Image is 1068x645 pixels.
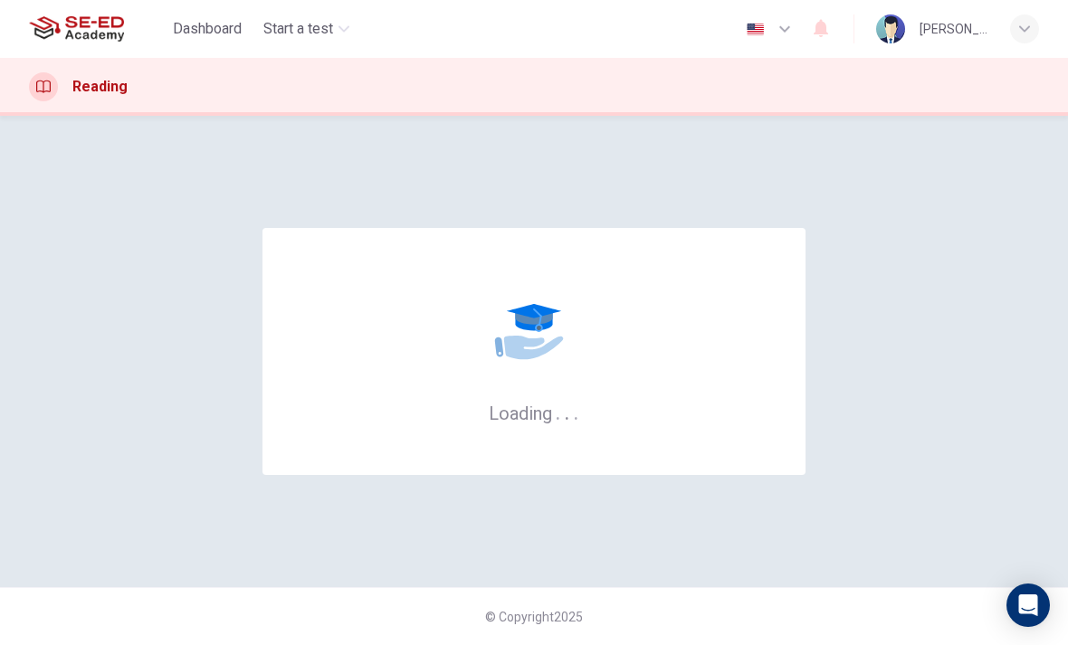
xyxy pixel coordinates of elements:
[1006,583,1050,627] div: Open Intercom Messenger
[573,396,579,426] h6: .
[166,13,249,45] button: Dashboard
[920,18,988,40] div: [PERSON_NAME]
[72,76,128,98] h1: Reading
[485,610,583,624] span: © Copyright 2025
[263,18,333,40] span: Start a test
[489,401,579,424] h6: Loading
[555,396,561,426] h6: .
[876,14,905,43] img: Profile picture
[29,11,124,47] img: SE-ED Academy logo
[29,11,166,47] a: SE-ED Academy logo
[564,396,570,426] h6: .
[173,18,242,40] span: Dashboard
[744,23,767,36] img: en
[256,13,357,45] button: Start a test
